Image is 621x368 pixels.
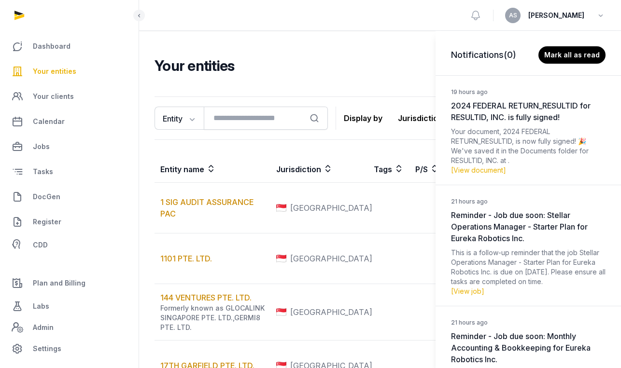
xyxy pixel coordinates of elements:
div: This is a follow-up reminder that the job Stellar Operations Manager - Starter Plan for Eureka Ro... [451,248,606,296]
span: Reminder - Job due soon: Monthly Accounting & Bookkeeping for Eureka Robotics Inc. [451,331,591,364]
button: Mark all as read [538,46,606,64]
a: [View document] [451,166,506,174]
small: 21 hours ago [451,198,488,205]
small: 19 hours ago [451,88,488,96]
h3: Notifications [451,48,516,62]
a: [View job] [451,287,484,295]
span: 2024 FEDERAL RETURN_RESULTID for RESULTID, INC. is fully signed! [451,101,591,122]
span: Reminder - Job due soon: Stellar Operations Manager - Starter Plan for Eureka Robotics Inc. [451,210,588,243]
span: (0) [504,50,516,60]
small: 21 hours ago [451,319,488,327]
div: Your document, 2024 FEDERAL RETURN_RESULTID, is now fully signed! 🎉 We've saved it in the Documen... [451,127,606,175]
